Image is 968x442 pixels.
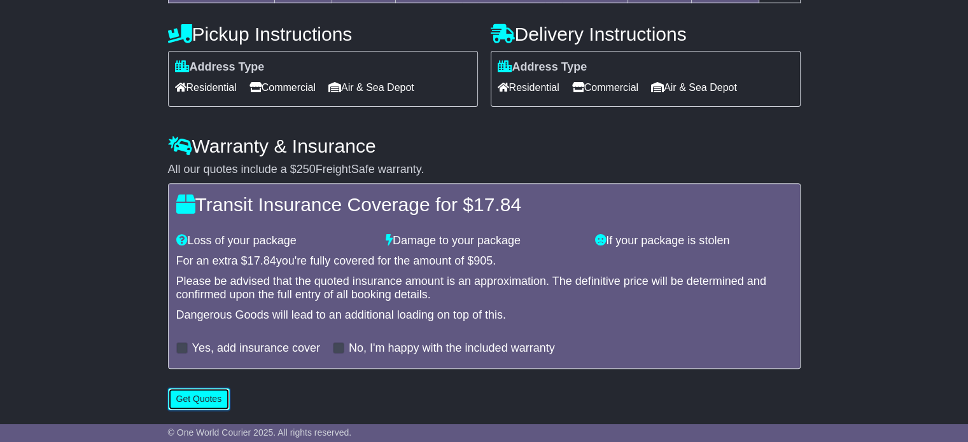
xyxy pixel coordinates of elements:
[192,342,320,356] label: Yes, add insurance cover
[328,78,414,97] span: Air & Sea Depot
[379,234,589,248] div: Damage to your package
[176,254,792,268] div: For an extra $ you're fully covered for the amount of $ .
[498,78,559,97] span: Residential
[170,234,379,248] div: Loss of your package
[168,388,230,410] button: Get Quotes
[168,24,478,45] h4: Pickup Instructions
[168,135,801,156] h4: Warranty & Insurance
[168,427,352,438] span: © One World Courier 2025. All rights reserved.
[168,163,801,177] div: All our quotes include a $ FreightSafe warranty.
[248,254,276,267] span: 17.84
[498,60,587,74] label: Address Type
[176,275,792,302] div: Please be advised that the quoted insurance amount is an approximation. The definitive price will...
[491,24,801,45] h4: Delivery Instructions
[175,78,237,97] span: Residential
[176,308,792,322] div: Dangerous Goods will lead to an additional loading on top of this.
[249,78,316,97] span: Commercial
[176,194,792,215] h4: Transit Insurance Coverage for $
[297,163,316,176] span: 250
[589,234,798,248] div: If your package is stolen
[349,342,555,356] label: No, I'm happy with the included warranty
[651,78,737,97] span: Air & Sea Depot
[473,254,493,267] span: 905
[572,78,638,97] span: Commercial
[175,60,265,74] label: Address Type
[473,194,521,215] span: 17.84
